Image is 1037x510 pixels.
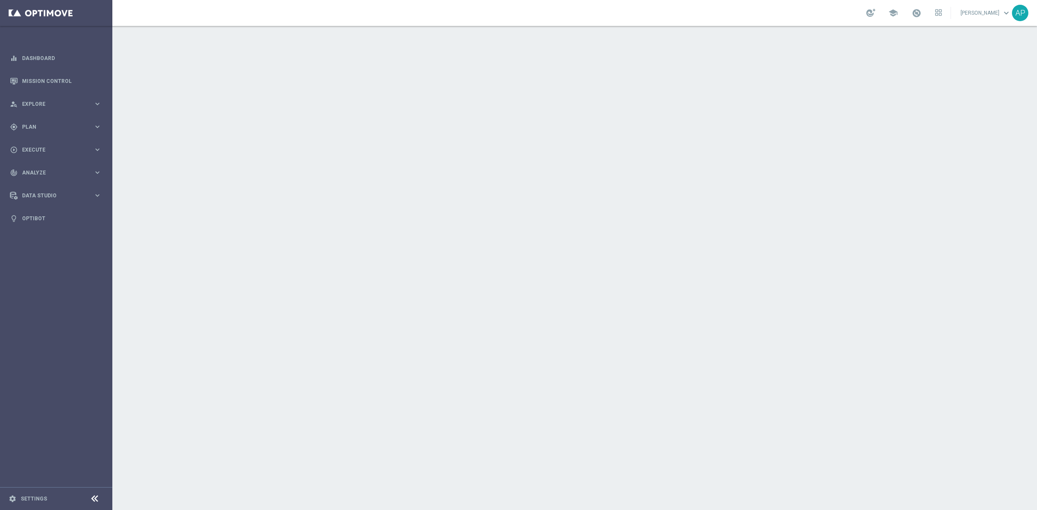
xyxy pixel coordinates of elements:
[10,146,93,154] div: Execute
[93,146,102,154] i: keyboard_arrow_right
[10,169,93,177] div: Analyze
[10,123,93,131] div: Plan
[22,124,93,130] span: Plan
[10,101,102,108] button: person_search Explore keyboard_arrow_right
[10,146,102,153] button: play_circle_outline Execute keyboard_arrow_right
[21,496,47,501] a: Settings
[10,78,102,85] button: Mission Control
[10,100,93,108] div: Explore
[10,215,102,222] button: lightbulb Optibot
[93,191,102,200] i: keyboard_arrow_right
[960,6,1012,19] a: [PERSON_NAME]keyboard_arrow_down
[10,123,18,131] i: gps_fixed
[22,147,93,152] span: Execute
[10,55,102,62] button: equalizer Dashboard
[93,168,102,177] i: keyboard_arrow_right
[10,207,102,230] div: Optibot
[1002,8,1011,18] span: keyboard_arrow_down
[22,193,93,198] span: Data Studio
[22,47,102,70] a: Dashboard
[10,215,18,222] i: lightbulb
[9,495,16,503] i: settings
[93,123,102,131] i: keyboard_arrow_right
[10,47,102,70] div: Dashboard
[10,146,18,154] i: play_circle_outline
[22,70,102,92] a: Mission Control
[888,8,898,18] span: school
[10,192,102,199] button: Data Studio keyboard_arrow_right
[93,100,102,108] i: keyboard_arrow_right
[22,207,102,230] a: Optibot
[10,192,93,200] div: Data Studio
[22,101,93,107] span: Explore
[10,70,102,92] div: Mission Control
[10,100,18,108] i: person_search
[10,124,102,130] button: gps_fixed Plan keyboard_arrow_right
[10,169,18,177] i: track_changes
[10,54,18,62] i: equalizer
[22,170,93,175] span: Analyze
[1012,5,1028,21] div: AP
[10,169,102,176] button: track_changes Analyze keyboard_arrow_right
